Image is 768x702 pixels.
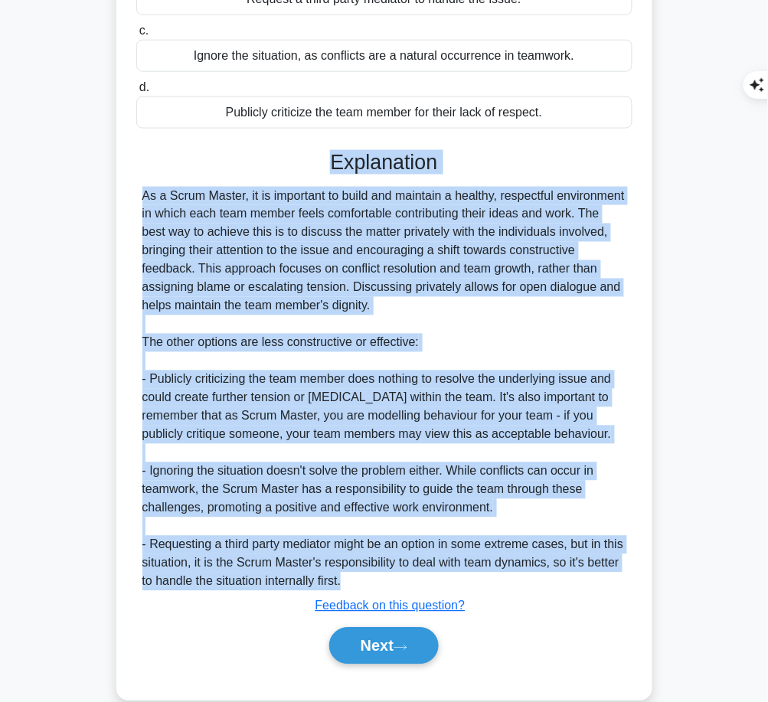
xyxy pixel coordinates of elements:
[145,150,623,175] h3: Explanation
[139,24,149,37] span: c.
[329,628,439,664] button: Next
[136,96,632,129] div: Publicly criticize the team member for their lack of respect.
[136,40,632,72] div: Ignore the situation, as conflicts are a natural occurrence in teamwork.
[142,187,626,591] div: As a Scrum Master, it is important to build and maintain a healthy, respectful environment in whi...
[315,599,466,612] a: Feedback on this question?
[139,80,149,93] span: d.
